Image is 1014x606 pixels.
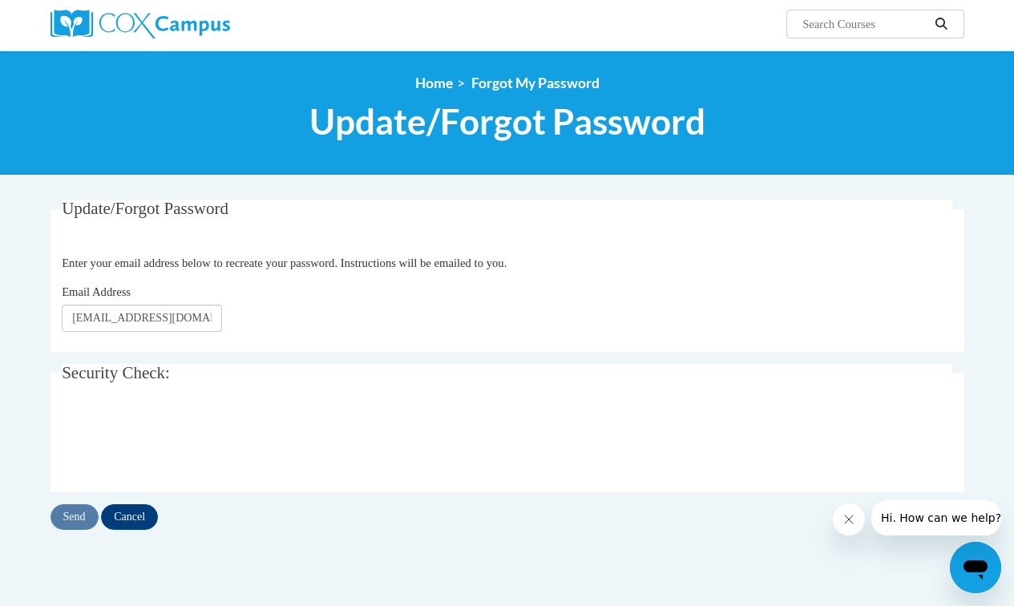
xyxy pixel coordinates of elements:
span: Security Check: [62,363,170,382]
img: Cox Campus [50,10,230,38]
a: Cox Campus [50,10,339,38]
span: Enter your email address below to recreate your password. Instructions will be emailed to you. [62,257,507,269]
button: Search [929,14,953,34]
input: Cancel [101,504,158,530]
span: Email Address [62,285,131,298]
input: Email [62,305,222,332]
iframe: reCAPTCHA [62,410,305,472]
span: Forgot My Password [471,75,600,91]
a: Home [415,75,453,91]
span: Update/Forgot Password [309,100,705,143]
span: Update/Forgot Password [62,199,228,218]
iframe: Message from company [871,500,1001,535]
input: Search Courses [801,14,929,34]
iframe: Close message [833,503,865,535]
iframe: Button to launch messaging window [950,542,1001,593]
